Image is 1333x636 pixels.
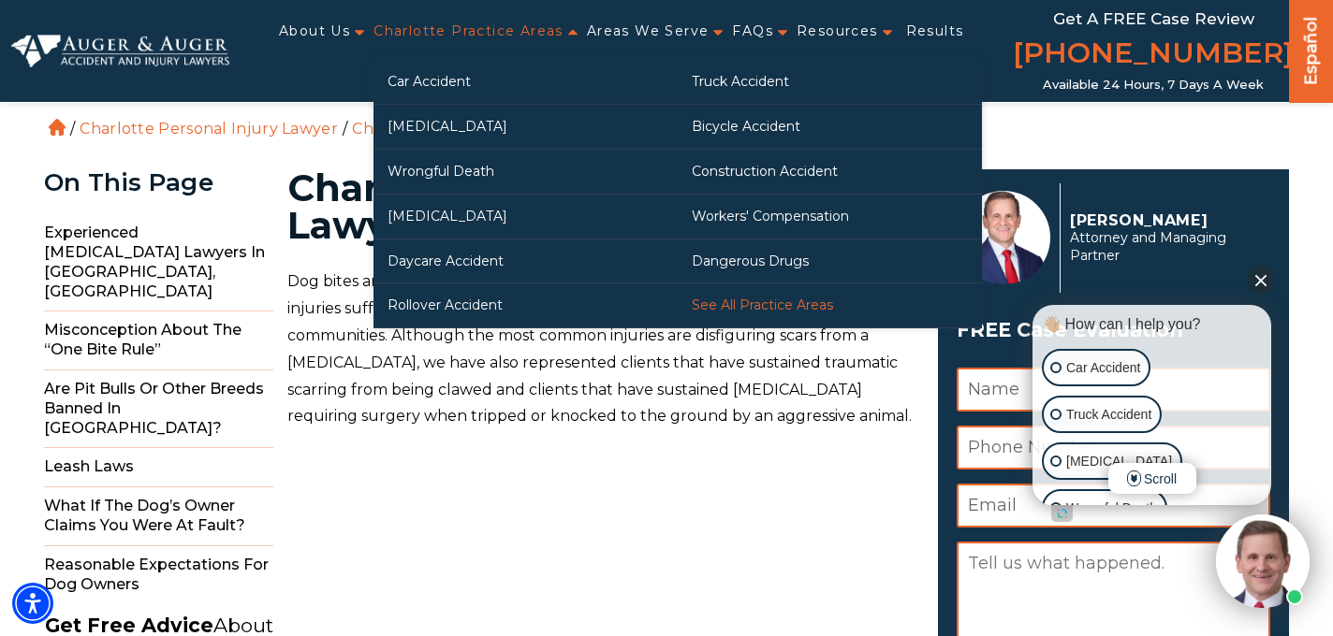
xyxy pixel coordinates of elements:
a: [MEDICAL_DATA] [374,105,678,149]
a: Results [906,12,964,51]
div: On This Page [44,169,273,196]
a: Contact Us [580,51,666,89]
a: Rollover Accident [374,283,678,327]
img: Herbert Auger [957,191,1050,284]
p: Wrongful Death [1066,497,1157,520]
a: Open intaker chat [1051,505,1073,522]
a: Truck Accident [678,60,982,104]
li: Charlotte [MEDICAL_DATA] Lawyer [347,120,628,137]
span: Get a FREE Case Review [1053,9,1254,28]
a: Daycare Accident [374,239,678,283]
a: [PHONE_NUMBER] [1013,33,1294,78]
span: FREE Case Evaluation [957,312,1270,348]
a: Construction Accident [678,150,982,194]
a: About Us [279,12,350,51]
a: Home [49,119,66,136]
div: Accessibility Menu [12,583,53,624]
a: Areas We Serve [587,12,710,51]
input: Name [957,368,1270,412]
span: Available 24 Hours, 7 Days a Week [1043,78,1264,93]
span: Leash Laws [44,448,273,487]
a: Bicycle Accident [678,105,982,149]
a: Workers' Compensation [678,195,982,238]
span: Are Pit Bulls Or Other Breeds Banned In [GEOGRAPHIC_DATA]? [44,370,273,448]
a: See All Practice Areas [678,283,982,327]
img: Auger & Auger Accident and Injury Lawyers Logo [11,35,229,68]
span: Scroll [1108,463,1196,494]
p: Dog bites and animal attacks represent some of the most gruesome personal injuries suffered by re... [287,268,916,430]
span: Reasonable Expectations for Dog Owners [44,546,273,604]
div: 👋🏼 How can I help you? [1037,314,1267,335]
p: [MEDICAL_DATA] [1066,450,1172,473]
input: Phone Number [957,426,1270,470]
button: Close Intaker Chat Widget [1248,267,1274,293]
p: [PERSON_NAME] [1070,211,1260,229]
img: Intaker widget Avatar [1216,514,1310,608]
a: FAQs [732,12,773,51]
a: [MEDICAL_DATA] [374,195,678,238]
span: What If the Dog’s Owner Claims You Were at Fault? [44,487,273,546]
p: Car Accident [1066,356,1140,380]
a: Charlotte Practice Areas [374,12,564,51]
input: Email [957,484,1270,528]
span: Attorney and Managing Partner [1070,229,1260,265]
a: Wrongful Death [374,150,678,194]
span: Experienced [MEDICAL_DATA] Lawyers in [GEOGRAPHIC_DATA], [GEOGRAPHIC_DATA] [44,214,273,311]
h1: Charlotte [MEDICAL_DATA] Lawyer [287,169,916,244]
a: Dangerous Drugs [678,239,982,283]
a: Charlotte Personal Injury Lawyer [80,120,338,137]
a: Car Accident [374,60,678,104]
a: Resources [797,12,878,51]
p: Truck Accident [1066,403,1151,426]
span: Misconception About the “One Bite Rule” [44,311,273,370]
